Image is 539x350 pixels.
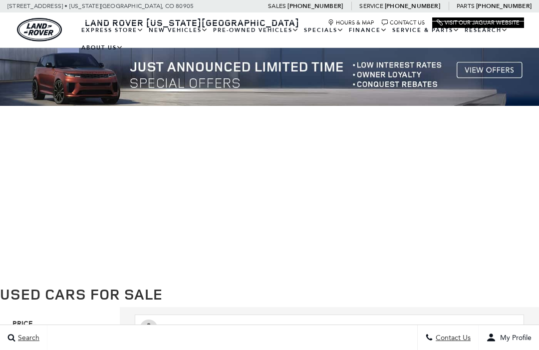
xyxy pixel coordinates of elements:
a: About Us [79,39,126,56]
a: [PHONE_NUMBER] [385,2,440,10]
img: Land Rover [17,18,62,41]
a: Hours & Map [328,19,374,26]
span: Service [359,2,383,9]
a: New Vehicles [146,21,211,39]
a: Pre-Owned Vehicles [211,21,301,39]
span: Search [15,334,39,342]
input: Search Inventory [135,315,524,346]
span: Parts [457,2,475,9]
a: Research [462,21,511,39]
a: Finance [346,21,390,39]
span: Land Rover [US_STATE][GEOGRAPHIC_DATA] [85,16,299,28]
span: Contact Us [433,334,471,342]
nav: Main Navigation [79,21,524,56]
a: Contact Us [382,19,425,26]
a: Visit Our Jaguar Website [437,19,520,26]
a: [PHONE_NUMBER] [476,2,532,10]
a: [STREET_ADDRESS] • [US_STATE][GEOGRAPHIC_DATA], CO 80905 [7,2,194,9]
a: Land Rover [US_STATE][GEOGRAPHIC_DATA] [79,16,305,28]
a: Service & Parts [390,21,462,39]
svg: Click to toggle on voice search [140,320,158,338]
a: Specials [301,21,346,39]
h5: Price [12,320,107,329]
a: land-rover [17,18,62,41]
a: EXPRESS STORE [79,21,146,39]
a: [PHONE_NUMBER] [287,2,343,10]
button: user-profile-menu [479,325,539,350]
span: My Profile [496,334,532,342]
span: Sales [268,2,286,9]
